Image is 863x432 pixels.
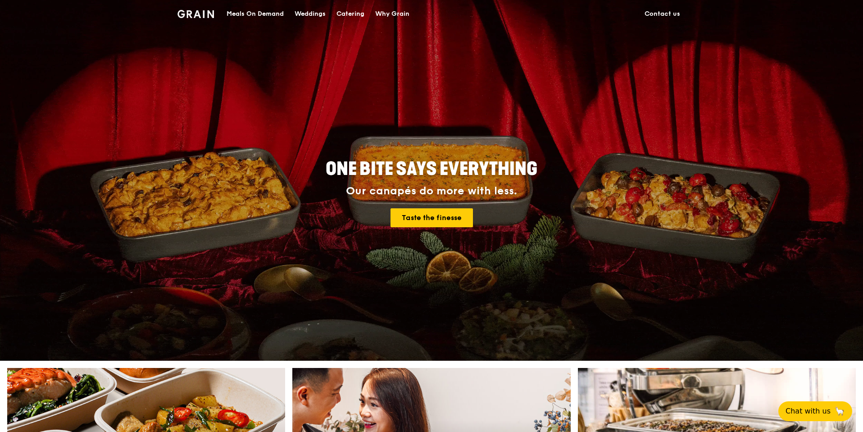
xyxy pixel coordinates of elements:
[177,10,214,18] img: Grain
[336,0,364,28] div: Catering
[289,0,331,28] a: Weddings
[778,401,852,421] button: Chat with us🦙
[295,0,326,28] div: Weddings
[331,0,370,28] a: Catering
[786,406,831,417] span: Chat with us
[227,0,284,28] div: Meals On Demand
[370,0,415,28] a: Why Grain
[639,0,686,28] a: Contact us
[834,406,845,417] span: 🦙
[326,158,537,180] span: ONE BITE SAYS EVERYTHING
[391,208,473,227] a: Taste the finesse
[375,0,409,28] div: Why Grain
[269,185,594,198] div: Our canapés do more with less.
